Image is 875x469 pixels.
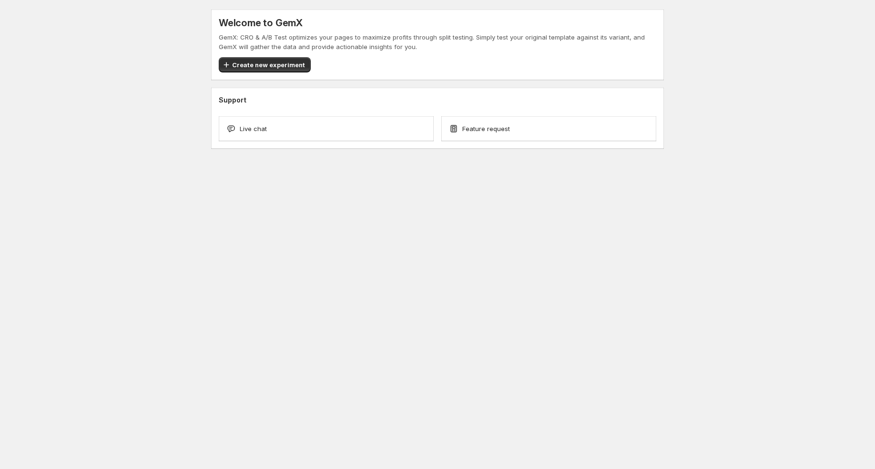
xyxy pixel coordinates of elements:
[219,17,303,29] h5: Welcome to GemX
[462,124,510,133] span: Feature request
[219,32,656,51] p: GemX: CRO & A/B Test optimizes your pages to maximize profits through split testing. Simply test ...
[219,95,246,105] h3: Support
[219,57,311,72] button: Create new experiment
[240,124,267,133] span: Live chat
[232,60,305,70] span: Create new experiment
